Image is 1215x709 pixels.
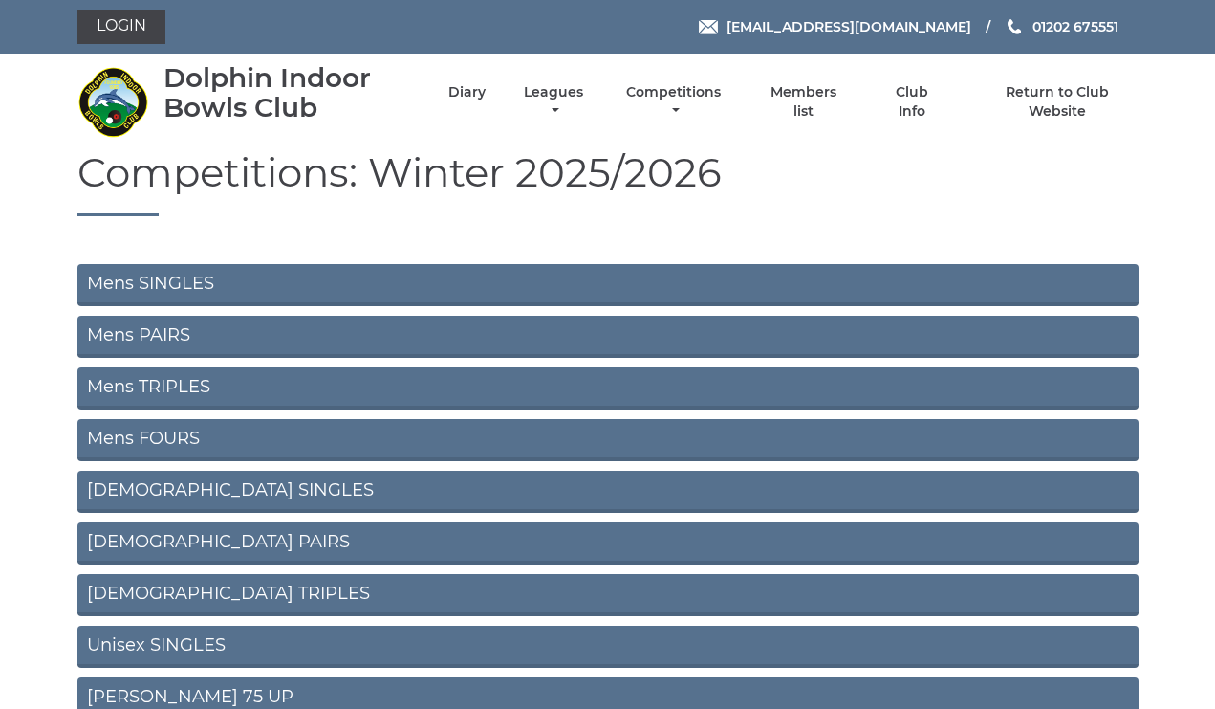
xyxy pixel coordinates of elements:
[77,367,1139,410] a: Mens TRIPLES
[1032,18,1118,35] span: 01202 675551
[699,20,718,34] img: Email
[163,63,415,122] div: Dolphin Indoor Bowls Club
[727,18,971,35] span: [EMAIL_ADDRESS][DOMAIN_NAME]
[77,264,1139,306] a: Mens SINGLES
[759,83,847,121] a: Members list
[448,83,486,101] a: Diary
[77,316,1139,358] a: Mens PAIRS
[881,83,944,121] a: Club Info
[77,471,1139,513] a: [DEMOGRAPHIC_DATA] SINGLES
[77,574,1139,616] a: [DEMOGRAPHIC_DATA] TRIPLES
[976,83,1138,121] a: Return to Club Website
[77,66,149,138] img: Dolphin Indoor Bowls Club
[699,16,971,37] a: Email [EMAIL_ADDRESS][DOMAIN_NAME]
[1008,19,1021,34] img: Phone us
[519,83,588,121] a: Leagues
[77,626,1139,668] a: Unisex SINGLES
[77,10,165,44] a: Login
[1005,16,1118,37] a: Phone us 01202 675551
[622,83,727,121] a: Competitions
[77,150,1139,216] h1: Competitions: Winter 2025/2026
[77,522,1139,565] a: [DEMOGRAPHIC_DATA] PAIRS
[77,419,1139,461] a: Mens FOURS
